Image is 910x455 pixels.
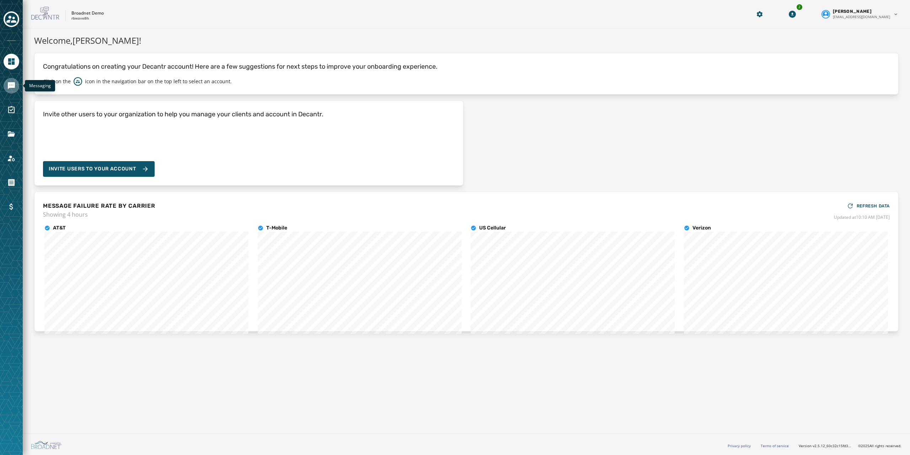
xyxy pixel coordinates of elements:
a: Navigate to Orders [4,175,19,190]
span: [EMAIL_ADDRESS][DOMAIN_NAME] [833,14,890,20]
a: Navigate to Files [4,126,19,142]
a: Navigate to Messaging [4,78,19,94]
a: Privacy policy [728,443,751,448]
span: © 2025 All rights reserved. [858,443,901,448]
a: Navigate to Home [4,54,19,69]
button: User settings [819,6,901,22]
a: Navigate to Account [4,150,19,166]
span: [PERSON_NAME] [833,9,872,14]
p: rbwave8h [71,16,89,21]
h4: MESSAGE FAILURE RATE BY CARRIER [43,202,155,210]
button: Download Menu [786,8,799,21]
span: v2.5.12_60c32c15fd37978ea97d18c88c1d5e69e1bdb78b [813,443,852,449]
span: Showing 4 hours [43,210,155,219]
p: icon in the navigation bar on the top left to select an account. [85,78,232,85]
h4: Invite other users to your organization to help you manage your clients and account in Decantr. [43,109,323,119]
a: Navigate to Surveys [4,102,19,118]
p: Broadnet Demo [71,10,104,16]
h4: AT&T [53,224,66,232]
span: Version [799,443,852,449]
span: Updated at 10:10 AM [DATE] [834,215,890,220]
button: Toggle account select drawer [4,11,19,27]
a: Navigate to Billing [4,199,19,215]
p: Click on the [43,78,71,85]
button: Invite Users to your account [43,161,155,177]
button: Manage global settings [753,8,766,21]
span: REFRESH DATA [857,203,890,209]
span: Invite Users to your account [49,165,136,173]
a: Terms of service [761,443,789,448]
p: Congratulations on creating your Decantr account! Here are a few suggestions for next steps to im... [43,62,890,72]
h4: T-Mobile [266,224,287,232]
h1: Welcome, [PERSON_NAME] ! [34,34,899,47]
h4: Verizon [692,224,711,232]
button: REFRESH DATA [847,200,890,212]
div: Messaging [25,80,55,91]
h4: US Cellular [479,224,506,232]
div: 2 [796,4,803,11]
